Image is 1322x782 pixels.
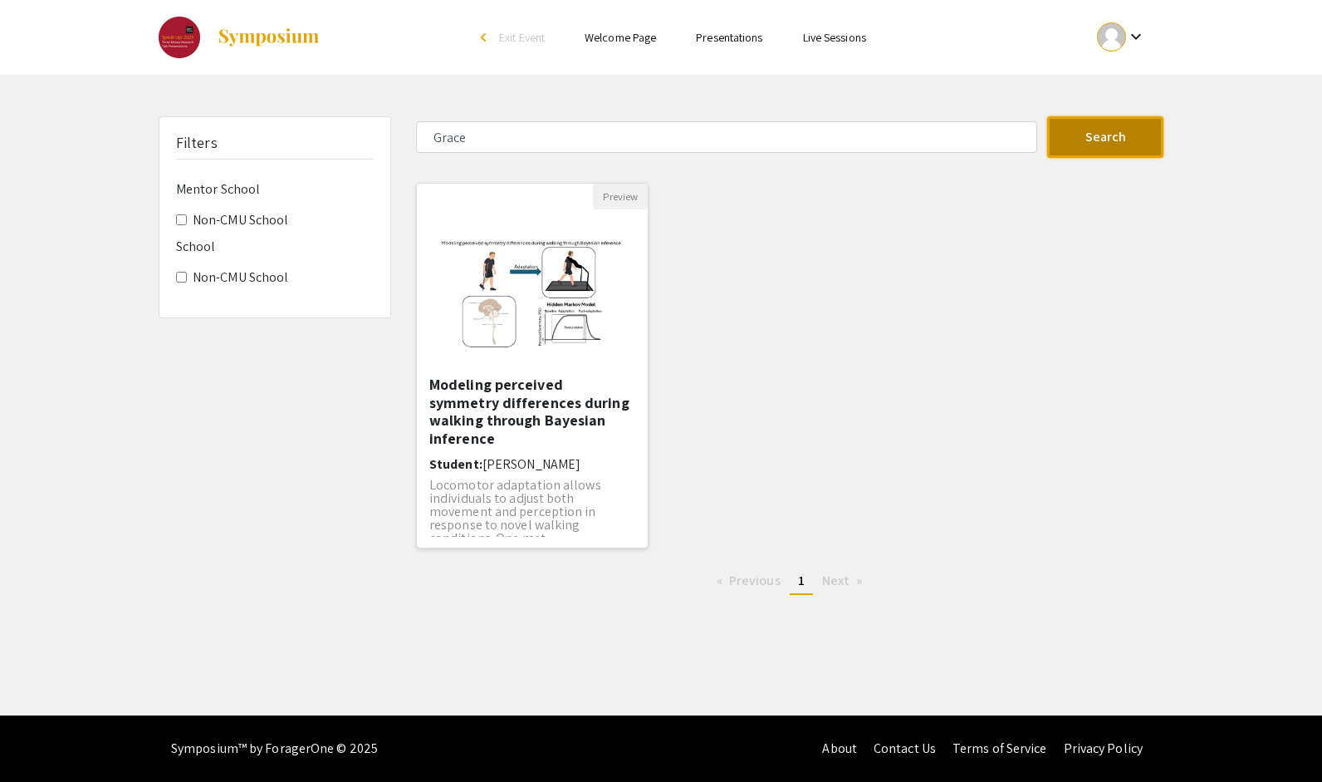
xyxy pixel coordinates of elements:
[696,30,762,45] a: Presentations
[1064,740,1143,757] a: Privacy Policy
[429,376,635,447] h5: Modeling perceived symmetry differences during walking through Bayesian inference
[176,181,374,197] h6: Mentor School
[159,17,321,58] a: Speak Up! 2025
[171,716,378,782] div: Symposium™ by ForagerOne © 2025
[499,30,545,45] span: Exit Event
[417,220,648,365] img: <p>Modeling perceived symmetry differences during walking through Bayesian inference</p>
[12,707,71,770] iframe: Chat
[193,268,288,288] label: Non-CMU School
[822,572,850,589] span: Next
[416,183,649,548] div: Open Presentation <p>Modeling perceived symmetry differences during walking through Bayesian infe...
[585,30,656,45] a: Welcome Page
[952,740,1047,757] a: Terms of Service
[1080,18,1163,56] button: Expand account dropdown
[217,27,321,47] img: Symposium by ForagerOne
[176,239,374,254] h6: School
[874,740,936,757] a: Contact Us
[193,210,288,230] label: Non-CMU School
[1047,116,1163,158] button: Search
[798,572,805,589] span: 1
[481,32,491,42] div: arrow_back_ios
[803,30,866,45] a: Live Sessions
[1126,27,1146,47] mat-icon: Expand account dropdown
[176,134,218,152] h5: Filters
[416,121,1037,153] input: Search Keyword(s) Or Author(s)
[593,184,648,209] button: Preview
[416,568,1163,595] ul: Pagination
[159,17,200,58] img: Speak Up! 2025
[822,740,857,757] a: About
[729,572,781,589] span: Previous
[429,479,635,545] p: Locomotor adaptation allows individuals to adjust both movement and perception in response to nov...
[429,456,635,472] h6: Student:
[482,455,580,473] span: [PERSON_NAME]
